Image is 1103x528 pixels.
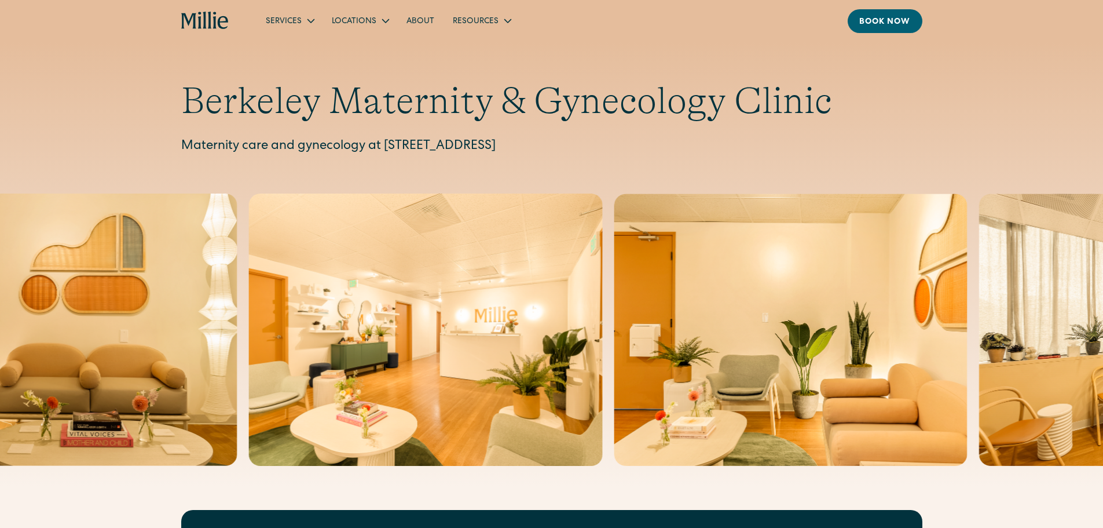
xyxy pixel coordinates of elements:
div: Book now [859,16,911,28]
h1: Berkeley Maternity & Gynecology Clinic [181,79,922,123]
a: About [397,11,444,30]
a: Book now [848,9,922,33]
div: Services [266,16,302,28]
p: Maternity care and gynecology at [STREET_ADDRESS] [181,137,922,156]
div: Resources [444,11,519,30]
div: Services [256,11,323,30]
div: Locations [323,11,397,30]
div: Resources [453,16,499,28]
div: Locations [332,16,376,28]
a: home [181,12,229,30]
